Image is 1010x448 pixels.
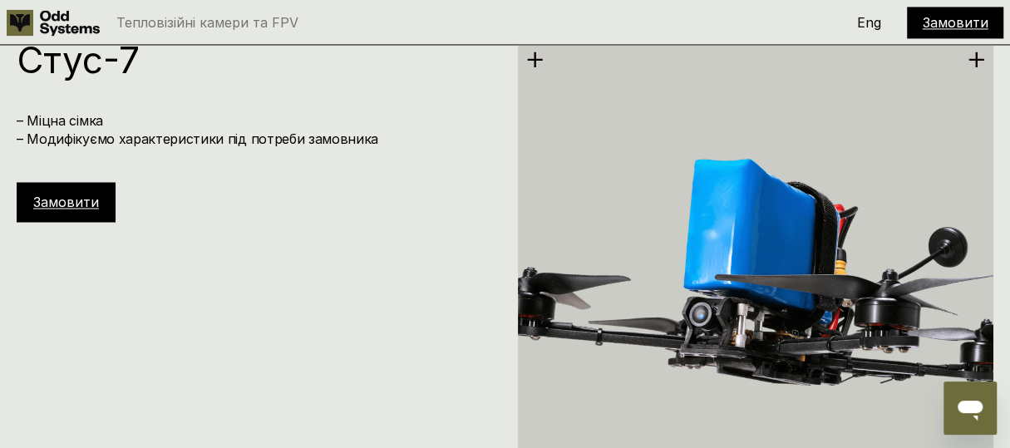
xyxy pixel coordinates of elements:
[33,194,99,210] a: Замовити
[923,14,988,31] a: Замовити
[857,16,881,29] p: Eng
[17,42,493,78] h1: Стус-7
[116,16,298,29] p: Тепловізійні камери та FPV
[17,111,493,149] h4: – Міцна сімка – Модифікуємо характеристики під потреби замовника
[943,382,997,435] iframe: Кнопка для запуску вікна повідомлень, розмова триває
